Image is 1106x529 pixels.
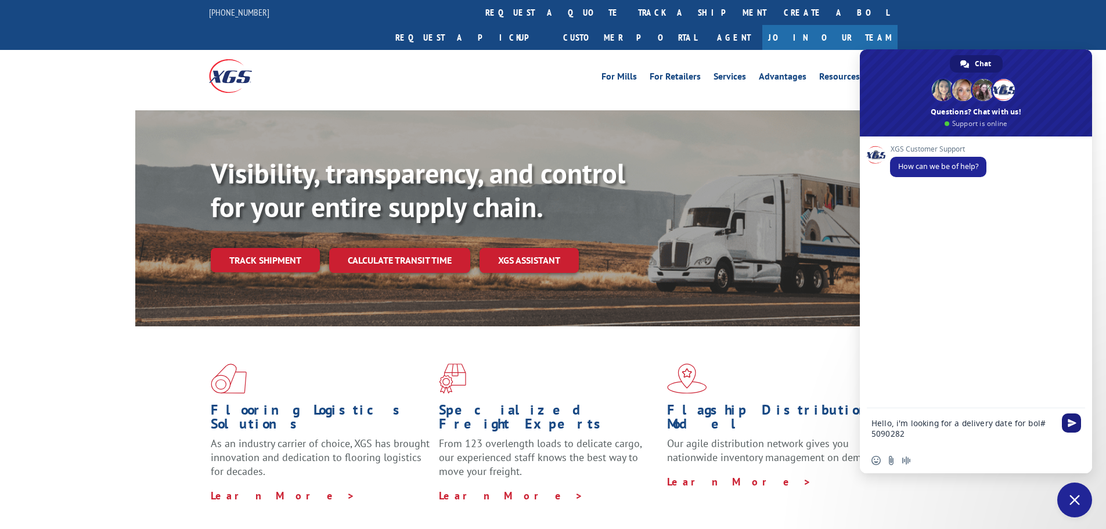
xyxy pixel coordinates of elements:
[714,72,746,85] a: Services
[890,145,986,153] span: XGS Customer Support
[887,456,896,465] span: Send a file
[211,248,320,272] a: Track shipment
[950,55,1003,73] a: Chat
[667,475,812,488] a: Learn More >
[211,364,247,394] img: xgs-icon-total-supply-chain-intelligence-red
[819,72,860,85] a: Resources
[387,25,554,50] a: Request a pickup
[329,248,470,273] a: Calculate transit time
[1062,413,1081,433] span: Send
[667,403,887,437] h1: Flagship Distribution Model
[871,456,881,465] span: Insert an emoji
[439,437,658,488] p: From 123 overlength loads to delicate cargo, our experienced staff knows the best way to move you...
[667,364,707,394] img: xgs-icon-flagship-distribution-model-red
[209,6,269,18] a: [PHONE_NUMBER]
[554,25,705,50] a: Customer Portal
[211,155,625,225] b: Visibility, transparency, and control for your entire supply chain.
[705,25,762,50] a: Agent
[667,437,881,464] span: Our agile distribution network gives you nationwide inventory management on demand.
[439,489,583,502] a: Learn More >
[601,72,637,85] a: For Mills
[439,403,658,437] h1: Specialized Freight Experts
[975,55,991,73] span: Chat
[439,364,466,394] img: xgs-icon-focused-on-flooring-red
[211,403,430,437] h1: Flooring Logistics Solutions
[211,437,430,478] span: As an industry carrier of choice, XGS has brought innovation and dedication to flooring logistics...
[762,25,898,50] a: Join Our Team
[871,408,1057,448] textarea: Compose your message...
[759,72,806,85] a: Advantages
[650,72,701,85] a: For Retailers
[902,456,911,465] span: Audio message
[1057,483,1092,517] a: Close chat
[480,248,579,273] a: XGS ASSISTANT
[211,489,355,502] a: Learn More >
[898,161,978,171] span: How can we be of help?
